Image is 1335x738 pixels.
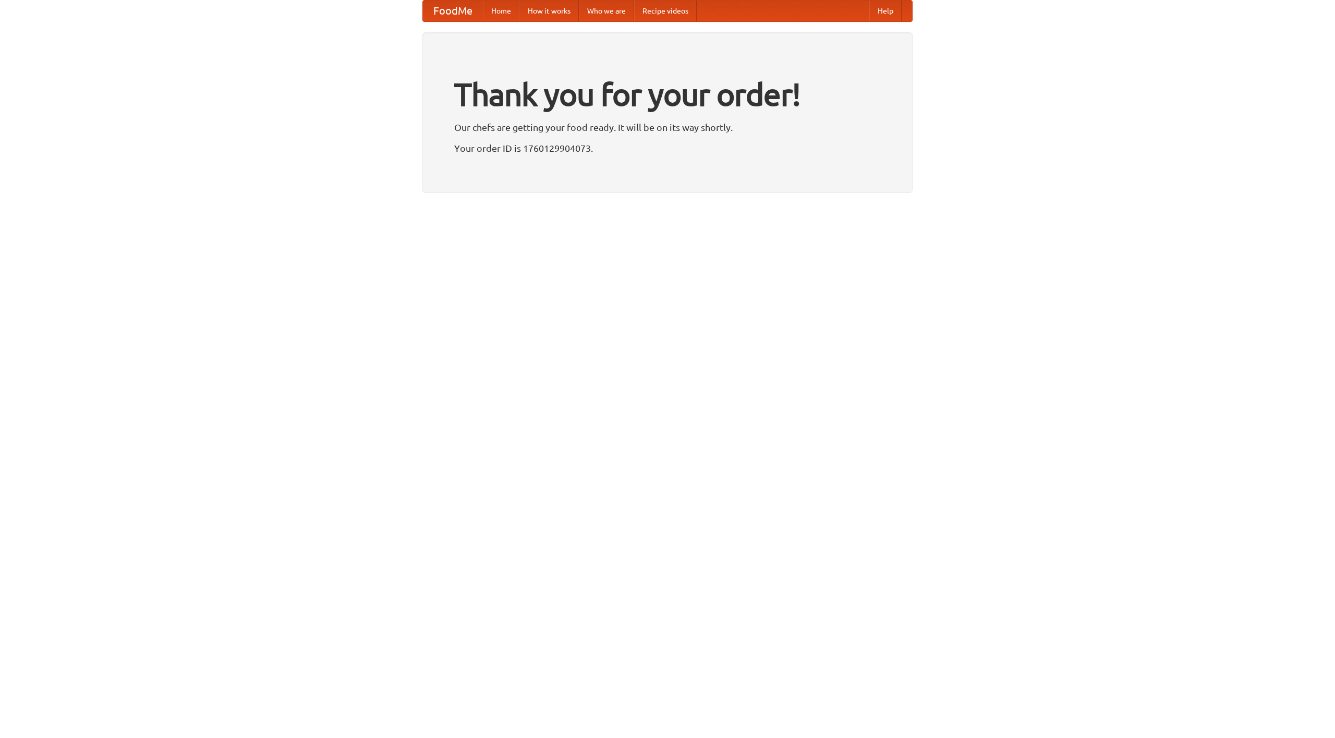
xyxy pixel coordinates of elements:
p: Your order ID is 1760129904073. [454,140,881,156]
h1: Thank you for your order! [454,69,881,119]
a: Help [869,1,902,21]
a: FoodMe [423,1,483,21]
a: Recipe videos [634,1,697,21]
a: How it works [519,1,579,21]
a: Who we are [579,1,634,21]
p: Our chefs are getting your food ready. It will be on its way shortly. [454,119,881,135]
a: Home [483,1,519,21]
